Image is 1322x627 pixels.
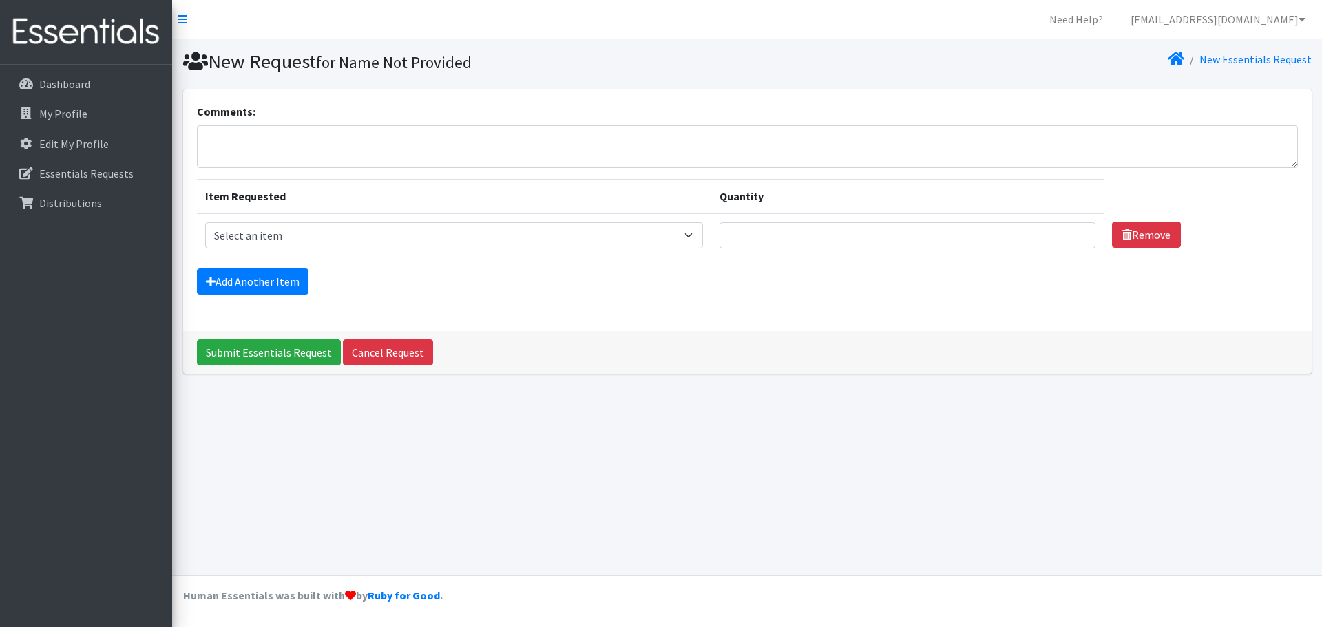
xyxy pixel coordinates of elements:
[39,77,90,91] p: Dashboard
[197,103,255,120] label: Comments:
[368,588,440,602] a: Ruby for Good
[39,167,134,180] p: Essentials Requests
[1038,6,1114,33] a: Need Help?
[197,339,341,365] input: Submit Essentials Request
[183,50,742,74] h1: New Request
[343,339,433,365] a: Cancel Request
[6,100,167,127] a: My Profile
[1120,6,1316,33] a: [EMAIL_ADDRESS][DOMAIN_NAME]
[39,107,87,120] p: My Profile
[1112,222,1181,248] a: Remove
[197,268,308,295] a: Add Another Item
[6,9,167,55] img: HumanEssentials
[6,70,167,98] a: Dashboard
[1199,52,1312,66] a: New Essentials Request
[39,196,102,210] p: Distributions
[6,130,167,158] a: Edit My Profile
[6,189,167,217] a: Distributions
[6,160,167,187] a: Essentials Requests
[711,179,1104,213] th: Quantity
[197,179,711,213] th: Item Requested
[39,137,109,151] p: Edit My Profile
[316,52,472,72] small: for Name Not Provided
[183,588,443,602] strong: Human Essentials was built with by .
